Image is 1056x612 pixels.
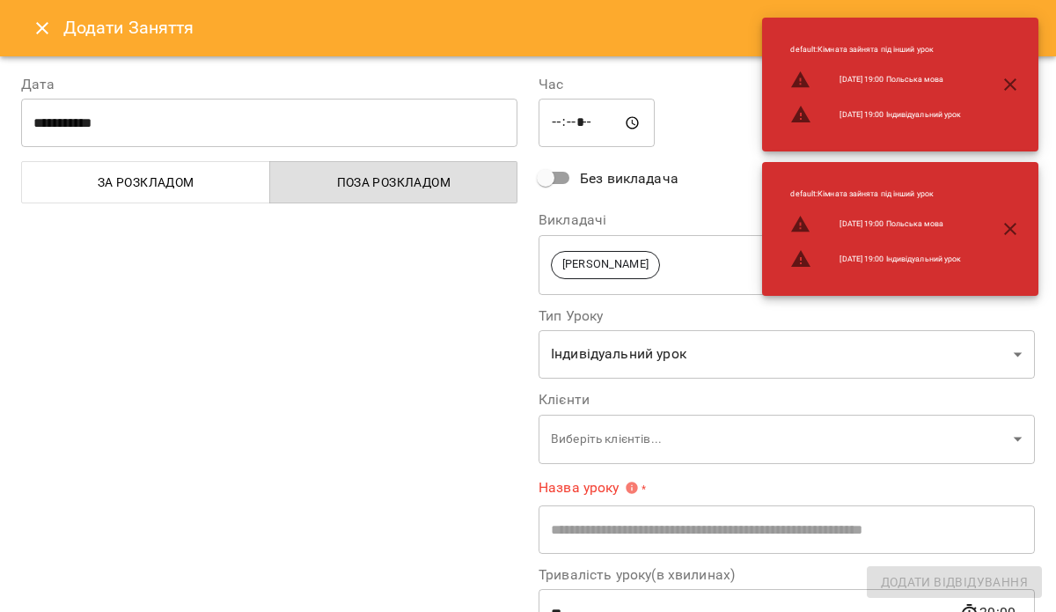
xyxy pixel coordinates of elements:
span: За розкладом [33,172,260,193]
div: Індивідуальний урок [539,330,1035,380]
label: Тривалість уроку(в хвилинах) [539,568,1035,582]
label: Час [539,77,1035,92]
button: Close [21,7,63,49]
label: Клієнти [539,393,1035,407]
label: Викладачі [539,213,1035,227]
button: За розкладом [21,161,270,203]
li: [DATE] 19:00 Індивідуальний урок [776,241,975,277]
p: Виберіть клієнтів... [551,431,1007,448]
h6: Додати Заняття [63,14,1035,41]
li: default : Кімната зайнята під інший урок [776,37,975,63]
span: Поза розкладом [281,172,508,193]
button: Поза розкладом [269,161,518,203]
div: [PERSON_NAME] [539,234,1035,295]
li: [DATE] 19:00 Польська мова [776,63,975,98]
li: [DATE] 19:00 Польська мова [776,207,975,242]
svg: Вкажіть назву уроку або виберіть клієнтів [625,481,639,495]
li: default : Кімната зайнята під інший урок [776,181,975,207]
span: [PERSON_NAME] [552,256,659,273]
span: Назва уроку [539,481,639,495]
label: Тип Уроку [539,309,1035,323]
div: Виберіть клієнтів... [539,414,1035,464]
li: [DATE] 19:00 Індивідуальний урок [776,97,975,132]
span: Без викладача [580,168,678,189]
label: Дата [21,77,517,92]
